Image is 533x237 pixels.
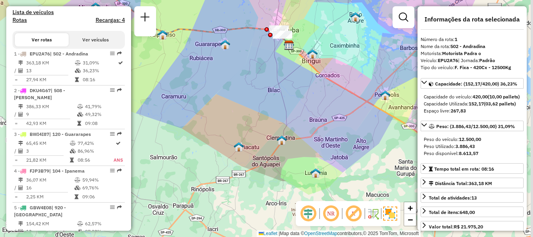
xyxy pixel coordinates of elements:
a: Valor total:R$ 21.975,20 [421,221,524,232]
a: Leaflet [259,231,277,236]
em: Rota exportada [117,168,122,173]
td: 86,96% [77,147,113,155]
span: DKU4G67 [30,87,51,93]
span: Capacidade: (152,17/420,00) 36,23% [435,81,517,87]
div: Capacidade do veículo: [424,93,521,100]
div: Capacidade Utilizada: [424,100,521,107]
td: = [14,76,18,84]
td: 363,18 KM [26,59,75,67]
strong: 1 [455,36,457,42]
i: % de utilização da cubagem [77,229,83,234]
i: % de utilização da cubagem [75,185,80,190]
td: 09:06 [82,193,121,201]
em: Opções [110,205,115,210]
h4: Lista de veículos [12,9,125,16]
span: | [279,231,280,236]
img: LUIZIÂNIA [311,168,321,178]
td: 13 [26,228,77,235]
img: VALPARAISO [158,30,168,40]
i: Distância Total [18,141,23,146]
i: % de utilização da cubagem [70,149,76,153]
strong: EPU2A76 [438,57,458,63]
span: Peso do veículo: [424,136,481,142]
td: 36,07 KM [26,176,74,184]
em: Opções [110,132,115,136]
td: 36,23% [82,67,117,75]
h4: Informações da rota selecionada [421,16,524,23]
i: Total de Atividades [18,112,23,117]
i: Total de Atividades [18,149,23,153]
div: Peso Utilizado: [424,143,521,150]
td: 49,32% [85,110,122,118]
span: 2 - [14,87,65,100]
a: Total de atividades:13 [421,192,524,203]
td: 77,42% [77,139,113,147]
td: 42,93 KM [26,119,77,127]
strong: Padrão [479,57,495,63]
a: Total de itens:648,00 [421,207,524,217]
span: Total de atividades: [429,195,477,201]
em: Rota exportada [117,51,122,56]
div: Atividade não roteirizada - COML. PROD. ALIM. RO [269,25,289,33]
a: Nova sessão e pesquisa [137,9,153,27]
span: 363,18 KM [469,180,492,186]
div: Motorista: [421,50,524,57]
img: Exibir/Ocultar setores [383,207,397,221]
div: Espaço livre: [424,107,521,114]
a: Peso: (3.886,43/12.500,00) 31,09% [421,121,524,131]
h4: Rotas [12,17,27,23]
span: FJP3B79 [30,168,49,174]
strong: (10,00 pallets) [488,94,520,100]
img: BIRIGUI [307,49,318,59]
span: − [408,215,413,225]
td: / [14,184,18,192]
img: MIRANDÓPOLIS [91,2,101,12]
td: = [14,156,18,164]
img: CDD Araçatuba [284,40,294,50]
td: / [14,67,18,75]
i: Tempo total em rota [70,158,74,162]
td: 08:16 [82,76,117,84]
div: Map data © contributors,© 2025 TomTom, Microsoft [257,230,421,237]
strong: 420,00 [473,94,488,100]
span: | 508 - [PERSON_NAME] [14,87,65,100]
td: 3 [26,147,69,155]
span: 1 - [14,51,88,57]
div: Número da rota: [421,36,524,43]
strong: 12.500,00 [459,136,481,142]
td: 08:56 [77,156,113,164]
td: 59,94% [82,176,121,184]
img: GUARARAPES [220,39,230,50]
span: | Jornada: [458,57,495,63]
i: Rota otimizada [118,61,123,65]
strong: (03,62 pallets) [484,101,516,107]
span: Ocultar deslocamento [299,204,318,223]
i: % de utilização do peso [75,61,81,65]
em: Opções [110,168,115,173]
i: % de utilização da cubagem [77,112,83,117]
i: Total de Atividades [18,68,23,73]
img: PIACATU [234,142,244,152]
em: Rota exportada [117,132,122,136]
span: | 104 - Ipanema [49,168,85,174]
i: Distância Total [18,61,23,65]
a: Capacidade: (152,17/420,00) 36,23% [421,78,524,89]
i: Tempo total em rota [75,77,79,82]
img: PENÁPOLIS [380,90,390,100]
i: Rota otimizada [116,141,121,146]
i: Tempo total em rota [75,194,78,199]
img: 625 UDC Light Campus Universitário [284,40,294,50]
td: 69,76% [82,184,121,192]
em: Opções [110,51,115,56]
i: Distância Total [18,221,23,226]
div: Distância Total: [429,180,492,187]
strong: 152,17 [469,101,484,107]
div: Peso: (3.886,43/12.500,00) 31,09% [421,133,524,160]
h4: Recargas: 4 [96,17,125,23]
td: / [14,147,18,155]
a: Zoom out [404,214,416,226]
span: GBW4E08 [30,205,52,210]
td: 9 [26,110,77,118]
span: BWI4I87 [30,131,49,137]
a: Zoom in [404,202,416,214]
